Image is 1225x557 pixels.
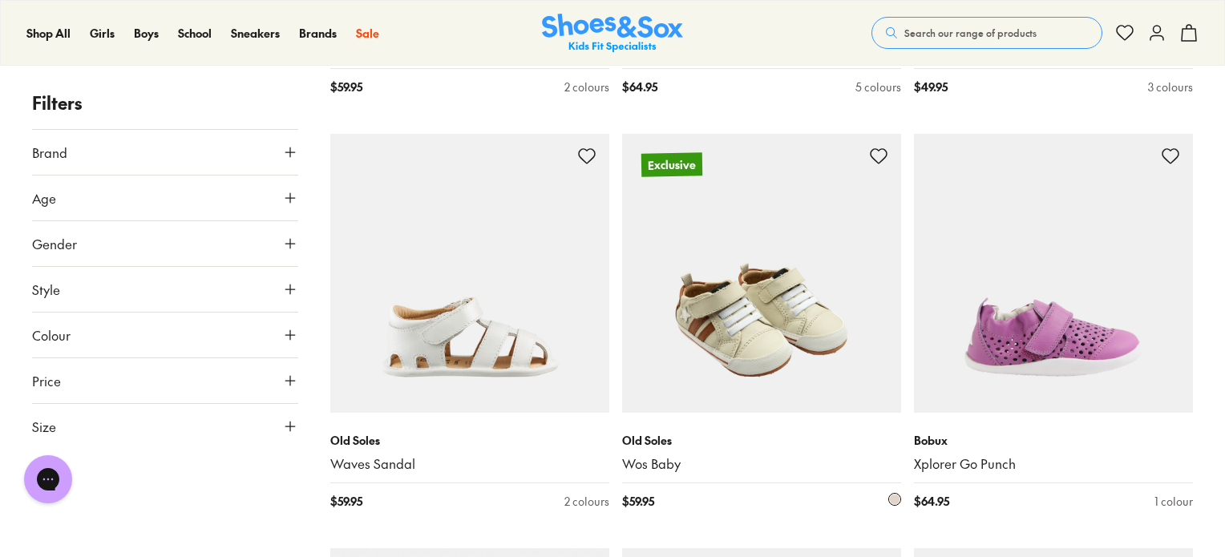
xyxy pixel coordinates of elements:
[299,25,337,42] a: Brands
[914,455,1193,473] a: Xplorer Go Punch
[564,493,609,510] div: 2 colours
[32,267,298,312] button: Style
[32,280,60,299] span: Style
[622,79,657,95] span: $ 64.95
[542,14,683,53] a: Shoes & Sox
[855,79,901,95] div: 5 colours
[871,17,1102,49] button: Search our range of products
[330,432,609,449] p: Old Soles
[90,25,115,41] span: Girls
[330,455,609,473] a: Waves Sandal
[914,432,1193,449] p: Bobux
[90,25,115,42] a: Girls
[32,313,298,357] button: Colour
[356,25,379,41] span: Sale
[178,25,212,41] span: School
[32,143,67,162] span: Brand
[134,25,159,42] a: Boys
[26,25,71,42] a: Shop All
[26,25,71,41] span: Shop All
[32,404,298,449] button: Size
[330,493,362,510] span: $ 59.95
[32,176,298,220] button: Age
[299,25,337,41] span: Brands
[178,25,212,42] a: School
[622,134,901,413] a: Exclusive
[32,325,71,345] span: Colour
[914,493,949,510] span: $ 64.95
[134,25,159,41] span: Boys
[904,26,1037,40] span: Search our range of products
[32,358,298,403] button: Price
[16,450,80,509] iframe: Gorgias live chat messenger
[231,25,280,42] a: Sneakers
[622,455,901,473] a: Wos Baby
[356,25,379,42] a: Sale
[1154,493,1193,510] div: 1 colour
[622,493,654,510] span: $ 59.95
[32,234,77,253] span: Gender
[914,79,948,95] span: $ 49.95
[32,371,61,390] span: Price
[542,14,683,53] img: SNS_Logo_Responsive.svg
[564,79,609,95] div: 2 colours
[641,150,704,180] p: Exclusive
[32,130,298,175] button: Brand
[622,432,901,449] p: Old Soles
[1148,79,1193,95] div: 3 colours
[32,417,56,436] span: Size
[32,188,56,208] span: Age
[32,221,298,266] button: Gender
[231,25,280,41] span: Sneakers
[32,90,298,116] p: Filters
[330,79,362,95] span: $ 59.95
